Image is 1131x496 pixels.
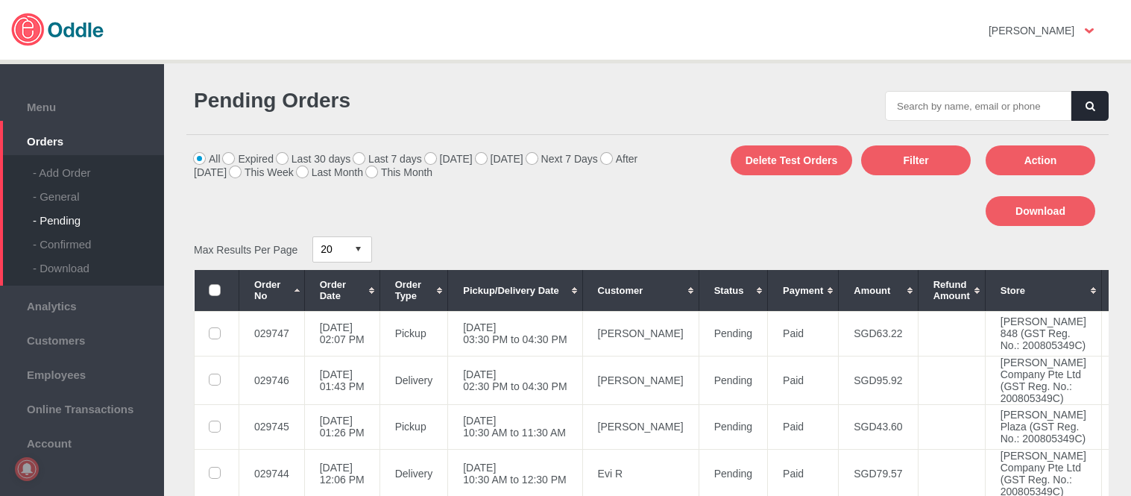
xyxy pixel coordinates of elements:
label: This Month [366,166,432,178]
td: Paid [768,356,839,404]
td: Paid [768,404,839,449]
th: Store [985,270,1101,311]
td: Pending [699,311,767,356]
td: [DATE] 02:30 PM to 04:30 PM [448,356,582,404]
td: 029745 [239,404,305,449]
th: Status [699,270,767,311]
td: [DATE] 01:26 PM [304,404,379,449]
th: Customer [582,270,699,311]
input: Search by name, email or phone [885,91,1071,121]
label: Last 7 days [353,153,422,165]
th: Order Date [304,270,379,311]
td: [DATE] 03:30 PM to 04:30 PM [448,311,582,356]
td: SGD95.92 [839,356,918,404]
th: Payment [768,270,839,311]
td: SGD63.22 [839,311,918,356]
td: [DATE] 10:30 AM to 11:30 AM [448,404,582,449]
button: Action [986,145,1095,175]
td: 029746 [239,356,305,404]
div: - Download [33,251,164,274]
label: Last Month [297,166,363,178]
label: All [194,153,221,165]
td: [DATE] 02:07 PM [304,311,379,356]
label: Next 7 Days [526,153,598,165]
td: Pickup [379,404,448,449]
td: Paid [768,311,839,356]
button: Download [986,196,1095,226]
label: [DATE] [476,153,523,165]
label: This Week [230,166,294,178]
th: Order No [239,270,305,311]
div: - Pending [33,203,164,227]
td: Delivery [379,356,448,404]
span: Online Transactions [7,399,157,415]
td: [DATE] 01:43 PM [304,356,379,404]
td: [PERSON_NAME] [582,404,699,449]
img: user-option-arrow.png [1085,28,1094,34]
td: [PERSON_NAME] Company Pte Ltd (GST Reg. No.: 200805349C) [985,356,1101,404]
span: Account [7,433,157,450]
td: [PERSON_NAME] Plaza (GST Reg. No.: 200805349C) [985,404,1101,449]
th: Order Type [379,270,448,311]
span: Orders [7,131,157,148]
td: Pickup [379,311,448,356]
td: Pending [699,356,767,404]
div: - Confirmed [33,227,164,251]
label: Expired [223,153,273,165]
th: Pickup/Delivery Date [448,270,582,311]
span: Max Results Per Page [194,243,297,255]
label: Last 30 days [277,153,350,165]
strong: [PERSON_NAME] [989,25,1074,37]
button: Filter [861,145,971,175]
span: Menu [7,97,157,113]
th: Refund Amount [918,270,985,311]
td: [PERSON_NAME] 848 (GST Reg. No.: 200805349C) [985,311,1101,356]
div: - General [33,179,164,203]
td: SGD43.60 [839,404,918,449]
label: [DATE] [425,153,473,165]
div: - Add Order [33,155,164,179]
span: Customers [7,330,157,347]
h1: Pending Orders [194,89,640,113]
button: Delete Test Orders [731,145,852,175]
td: [PERSON_NAME] [582,356,699,404]
th: Amount [839,270,918,311]
td: [PERSON_NAME] [582,311,699,356]
td: Pending [699,404,767,449]
span: Analytics [7,296,157,313]
span: Employees [7,365,157,381]
td: 029747 [239,311,305,356]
